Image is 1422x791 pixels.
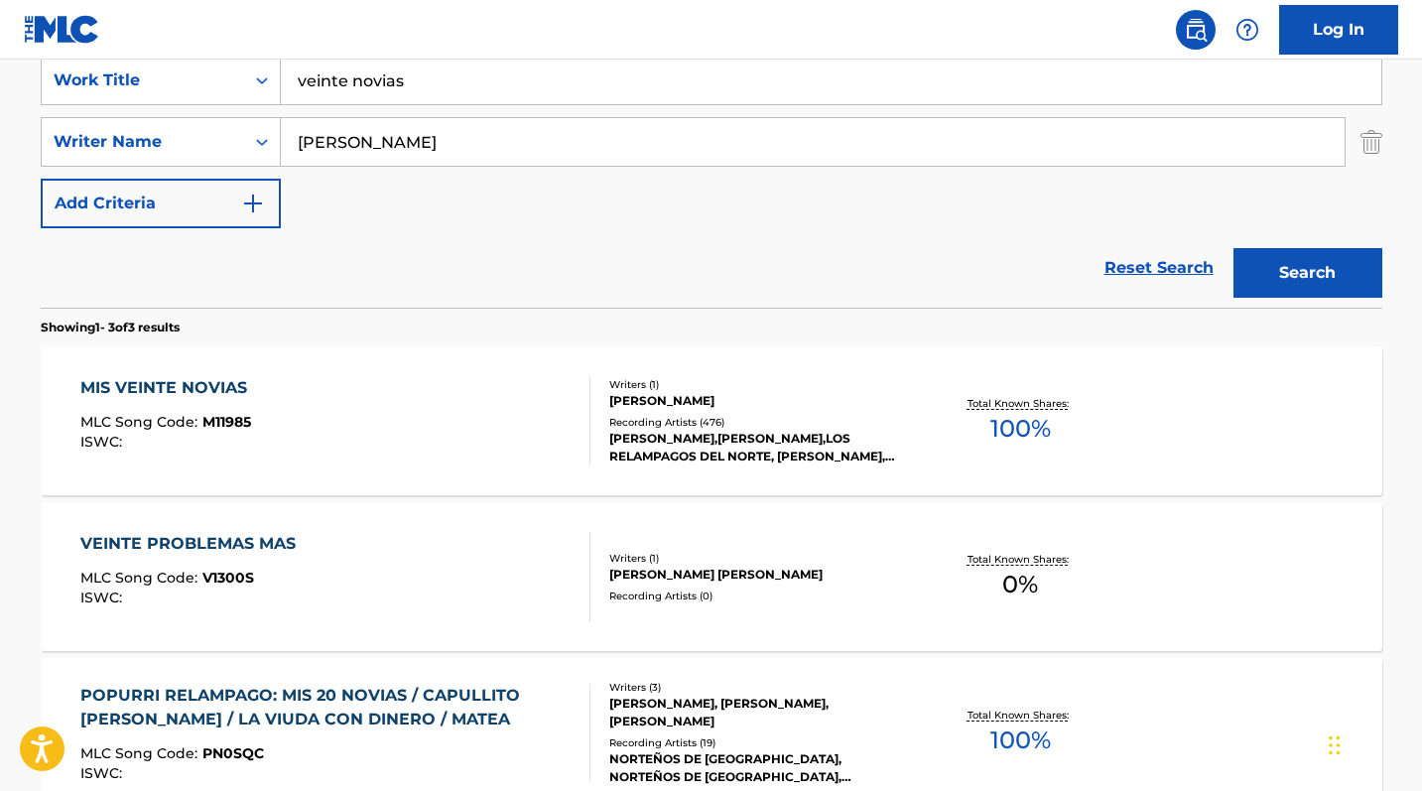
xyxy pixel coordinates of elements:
[202,744,264,762] span: PN0SQC
[1323,696,1422,791] iframe: Chat Widget
[41,502,1382,651] a: VEINTE PROBLEMAS MASMLC Song Code:V1300SISWC:Writers (1)[PERSON_NAME] [PERSON_NAME]Recording Arti...
[54,68,232,92] div: Work Title
[609,377,909,392] div: Writers ( 1 )
[41,56,1382,308] form: Search Form
[80,433,127,451] span: ISWC :
[609,735,909,750] div: Recording Artists ( 19 )
[609,566,909,584] div: [PERSON_NAME] [PERSON_NAME]
[1002,567,1038,602] span: 0 %
[80,764,127,782] span: ISWC :
[202,569,254,587] span: V1300S
[1279,5,1398,55] a: Log In
[80,589,127,606] span: ISWC :
[990,411,1051,447] span: 100 %
[1228,10,1267,50] div: Help
[968,396,1074,411] p: Total Known Shares:
[609,680,909,695] div: Writers ( 3 )
[968,552,1074,567] p: Total Known Shares:
[1235,18,1259,42] img: help
[1095,246,1224,290] a: Reset Search
[609,551,909,566] div: Writers ( 1 )
[609,430,909,465] div: [PERSON_NAME],[PERSON_NAME],LOS RELAMPAGOS DEL NORTE, [PERSON_NAME],[PERSON_NAME],LOS RELAMPAGOS ...
[80,376,257,400] div: MIS VEINTE NOVIAS
[202,413,251,431] span: M11985
[80,532,306,556] div: VEINTE PROBLEMAS MAS
[80,744,202,762] span: MLC Song Code :
[990,723,1051,758] span: 100 %
[80,569,202,587] span: MLC Song Code :
[1360,117,1382,167] img: Delete Criterion
[241,192,265,215] img: 9d2ae6d4665cec9f34b9.svg
[80,413,202,431] span: MLC Song Code :
[609,695,909,730] div: [PERSON_NAME], [PERSON_NAME], [PERSON_NAME]
[609,750,909,786] div: NORTEÑOS DE [GEOGRAPHIC_DATA], NORTEÑOS DE [GEOGRAPHIC_DATA], NORTEÑOS DE [GEOGRAPHIC_DATA], NORT...
[1233,248,1382,298] button: Search
[609,589,909,603] div: Recording Artists ( 0 )
[24,15,100,44] img: MLC Logo
[609,392,909,410] div: [PERSON_NAME]
[41,179,281,228] button: Add Criteria
[54,130,232,154] div: Writer Name
[1323,696,1422,791] div: Widget de chat
[609,415,909,430] div: Recording Artists ( 476 )
[41,346,1382,495] a: MIS VEINTE NOVIASMLC Song Code:M11985ISWC:Writers (1)[PERSON_NAME]Recording Artists (476)[PERSON_...
[968,708,1074,723] p: Total Known Shares:
[1176,10,1216,50] a: Public Search
[80,684,574,731] div: POPURRI RELAMPAGO: MIS 20 NOVIAS / CAPULLITO [PERSON_NAME] / LA VIUDA CON DINERO / MATEA
[41,319,180,336] p: Showing 1 - 3 of 3 results
[1184,18,1208,42] img: search
[1329,716,1341,775] div: Arrastrar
